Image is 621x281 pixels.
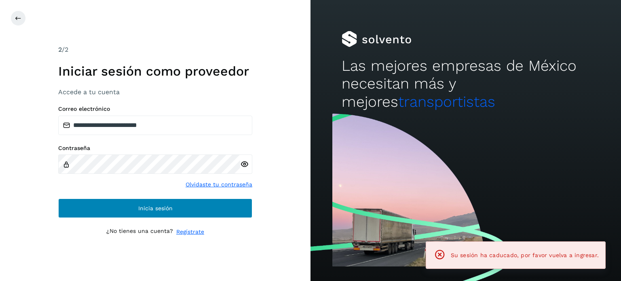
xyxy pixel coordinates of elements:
[58,106,252,112] label: Correo electrónico
[58,88,252,96] h3: Accede a tu cuenta
[58,45,252,55] div: /2
[186,180,252,189] a: Olvidaste tu contraseña
[58,63,252,79] h1: Iniciar sesión como proveedor
[176,228,204,236] a: Regístrate
[58,199,252,218] button: Inicia sesión
[342,57,590,111] h2: Las mejores empresas de México necesitan más y mejores
[451,252,599,258] span: Su sesión ha caducado, por favor vuelva a ingresar.
[138,205,173,211] span: Inicia sesión
[398,93,495,110] span: transportistas
[58,145,252,152] label: Contraseña
[58,46,62,53] span: 2
[106,228,173,236] p: ¿No tienes una cuenta?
